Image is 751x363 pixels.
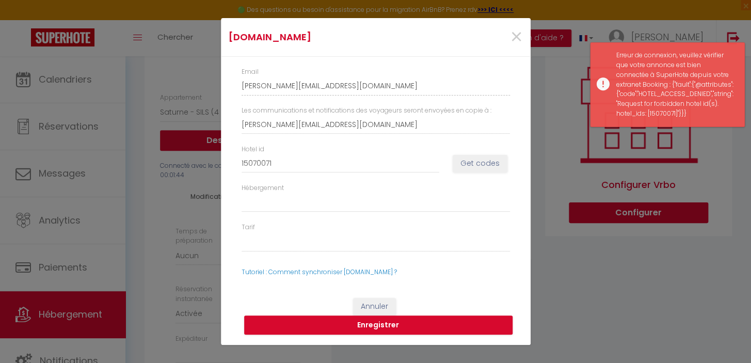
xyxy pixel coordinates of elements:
[242,67,259,77] label: Email
[229,30,420,44] h4: [DOMAIN_NAME]
[244,315,513,335] button: Enregistrer
[510,22,523,53] span: ×
[242,223,255,232] label: Tarif
[453,155,507,172] button: Get codes
[242,145,264,154] label: Hotel id
[353,298,396,315] button: Annuler
[616,51,734,119] div: Erreur de connexion, veuillez vérifier que votre annonce est bien connectée à SuperHote depuis vo...
[242,183,284,193] label: Hébergement
[242,267,397,276] a: Tutoriel : Comment synchroniser [DOMAIN_NAME] ?
[510,26,523,49] button: Close
[242,106,491,116] label: Les communications et notifications des voyageurs seront envoyées en copie à :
